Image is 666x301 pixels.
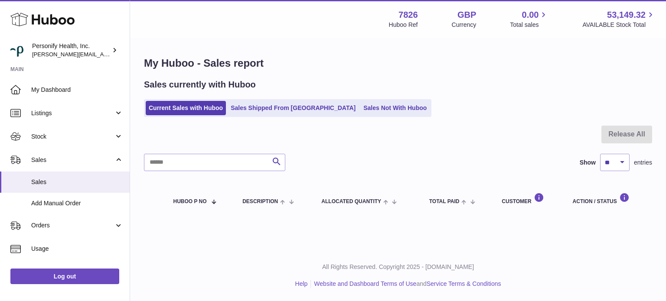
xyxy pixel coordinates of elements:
[398,9,418,21] strong: 7826
[634,159,652,167] span: entries
[457,9,476,21] strong: GBP
[242,199,278,204] span: Description
[360,101,430,115] a: Sales Not With Huboo
[173,199,207,204] span: Huboo P no
[582,9,656,29] a: 53,149.32 AVAILABLE Stock Total
[32,42,110,58] div: Personify Health, Inc.
[31,109,114,117] span: Listings
[580,159,596,167] label: Show
[31,86,123,94] span: My Dashboard
[429,199,460,204] span: Total paid
[144,79,256,91] h2: Sales currently with Huboo
[10,44,23,57] img: donald.holliday@virginpulse.com
[32,51,220,58] span: [PERSON_NAME][EMAIL_ADDRESS][PERSON_NAME][DOMAIN_NAME]
[31,221,114,230] span: Orders
[31,156,114,164] span: Sales
[311,280,501,288] li: and
[321,199,381,204] span: ALLOCATED Quantity
[510,9,548,29] a: 0.00 Total sales
[522,9,539,21] span: 0.00
[146,101,226,115] a: Current Sales with Huboo
[137,263,659,271] p: All Rights Reserved. Copyright 2025 - [DOMAIN_NAME]
[582,21,656,29] span: AVAILABLE Stock Total
[607,9,646,21] span: 53,149.32
[295,280,308,287] a: Help
[502,193,555,204] div: Customer
[314,280,416,287] a: Website and Dashboard Terms of Use
[427,280,501,287] a: Service Terms & Conditions
[510,21,548,29] span: Total sales
[10,269,119,284] a: Log out
[31,199,123,207] span: Add Manual Order
[228,101,359,115] a: Sales Shipped From [GEOGRAPHIC_DATA]
[452,21,477,29] div: Currency
[31,245,123,253] span: Usage
[144,56,652,70] h1: My Huboo - Sales report
[389,21,418,29] div: Huboo Ref
[573,193,643,204] div: Action / Status
[31,133,114,141] span: Stock
[31,178,123,186] span: Sales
